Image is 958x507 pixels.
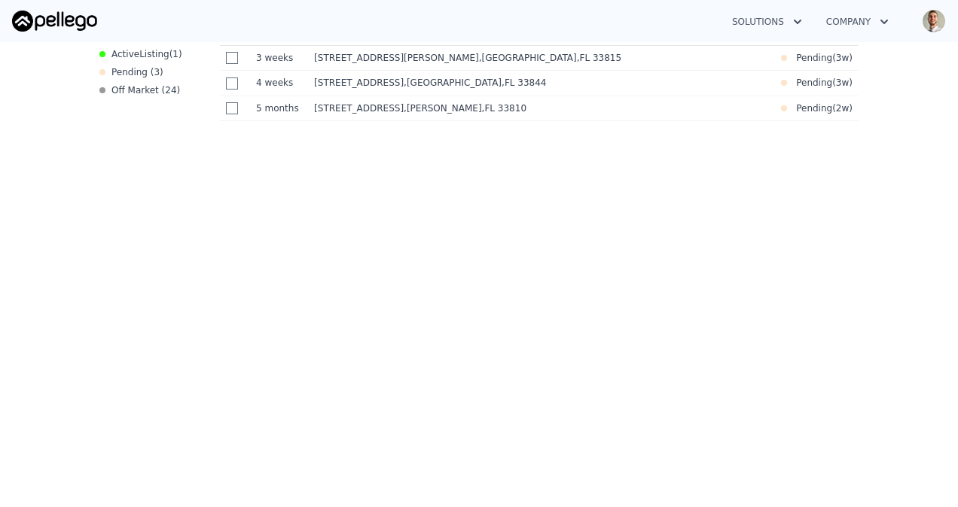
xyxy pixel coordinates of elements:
[256,77,302,89] time: 2025-07-26 18:18
[314,77,404,88] span: [STREET_ADDRESS]
[849,52,853,64] span: )
[836,77,849,89] time: 2025-07-31 14:52
[502,77,546,88] span: , FL 33844
[482,103,526,114] span: , FL 33810
[139,49,169,59] span: Listing
[99,84,180,96] div: Off Market ( 24 )
[314,103,404,114] span: [STREET_ADDRESS]
[787,77,836,89] span: Pending (
[577,53,621,63] span: , FL 33815
[849,77,853,89] span: )
[814,8,901,35] button: Company
[720,8,814,35] button: Solutions
[922,9,946,33] img: avatar
[111,48,182,60] span: Active ( 1 )
[787,102,836,114] span: Pending (
[404,103,532,114] span: , [PERSON_NAME]
[849,102,853,114] span: )
[314,53,479,63] span: [STREET_ADDRESS][PERSON_NAME]
[256,52,302,64] time: 2025-07-29 22:35
[99,66,163,78] div: Pending ( 3 )
[12,11,97,32] img: Pellego
[404,77,552,88] span: , [GEOGRAPHIC_DATA]
[479,53,627,63] span: , [GEOGRAPHIC_DATA]
[256,102,302,114] time: 2025-03-22 18:34
[836,102,849,114] time: 2025-08-08 13:04
[836,52,849,64] time: 2025-08-01 13:11
[787,52,836,64] span: Pending (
